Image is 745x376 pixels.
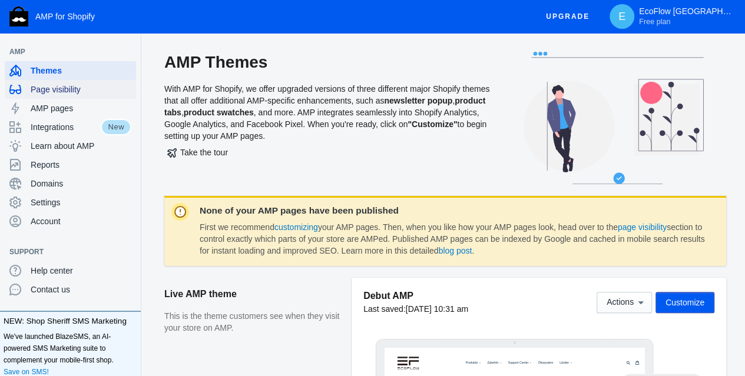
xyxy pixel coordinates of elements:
b: product swatches [184,108,254,117]
img: image [32,9,106,82]
span: Produkte [239,40,274,51]
button: Menü [191,29,216,52]
span: Alle Produkte [329,147,462,169]
a: blog post [438,246,472,255]
img: Shop Sheriff Logo [9,6,28,26]
a: Ökosystem [445,37,501,54]
span: AMP for Shopify [35,12,95,21]
h5: Debut AMP [363,290,468,302]
span: Support [9,246,120,258]
a: Domains [5,174,136,193]
span: Integrations [31,121,101,133]
span: [DATE] 10:31 am [406,304,468,314]
input: Suchen [5,86,219,108]
a: Contact us [5,280,136,299]
a: Home [14,119,22,127]
span: › [87,97,90,109]
span: New [101,119,131,135]
dt: None of your AMP pages have been published [200,205,705,216]
button: Support Center [357,37,438,54]
button: Add a sales channel [120,49,138,54]
span: Alle Produkte [51,155,173,177]
a: IntegrationsNew [5,118,136,137]
span: Help center [31,265,131,277]
button: Customize [655,292,714,313]
img: image [13,4,87,77]
span: Support Center [363,40,423,51]
a: Reports [5,155,136,174]
span: Ökosystem [451,40,495,51]
div: Last saved: [363,303,468,315]
span: Actions [607,298,634,307]
b: newsletter popup [384,96,452,105]
span: Upgrade [546,6,590,27]
span: Reports [31,159,131,171]
button: Produkte [233,37,289,54]
div: With AMP for Shopify, we offer upgraded versions of three different major Shopify themes that all... [164,52,501,196]
button: Add a sales channel [120,249,138,254]
span: Take the tour [167,148,228,157]
span: Themes [31,65,131,76]
span: Contact us [31,284,131,295]
span: › [27,117,29,129]
b: "Customize" [408,119,457,129]
span: Alle Produkte [34,117,82,129]
span: E [616,11,628,22]
span: Settings [31,197,131,208]
dd: First we recommend your AMP pages. Then, when you like how your AMP pages look, head over to the ... [200,222,705,257]
a: Account [5,212,136,231]
span: Account [31,215,131,227]
h2: Live AMP theme [164,278,340,311]
iframe: Drift Widget Chat Controller [686,317,731,362]
button: Take the tour [164,142,231,163]
p: EcoFlow [GEOGRAPHIC_DATA] [639,6,733,26]
h2: AMP Themes [164,52,501,73]
a: customizing [274,222,318,232]
a: Learn about AMP [5,137,136,155]
span: Domains [31,178,131,189]
span: Customize [665,298,704,307]
a: Themes [5,61,136,80]
button: Actions [597,292,652,313]
a: Home [75,99,83,107]
a: Settings [5,193,136,212]
a: AMP pages [5,99,136,118]
span: Page visibility [31,84,131,95]
span: Learn about AMP [31,140,131,152]
button: Upgrade [537,6,599,28]
button: Länder [509,37,557,54]
a: image [13,4,142,77]
p: This is the theme customers see when they visit your store on AMP. [164,311,340,334]
span: Alle Produkte [95,97,144,109]
a: image [32,9,214,82]
span: Free plan [639,17,670,26]
a: page visibility [618,222,667,232]
a: Page visibility [5,80,136,99]
button: Zubehör [296,37,350,54]
span: AMP pages [31,102,131,114]
span: Länder [515,40,542,51]
span: AMP [9,46,120,58]
span: Zubehör [302,40,335,51]
span: Go to full site [13,350,196,366]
